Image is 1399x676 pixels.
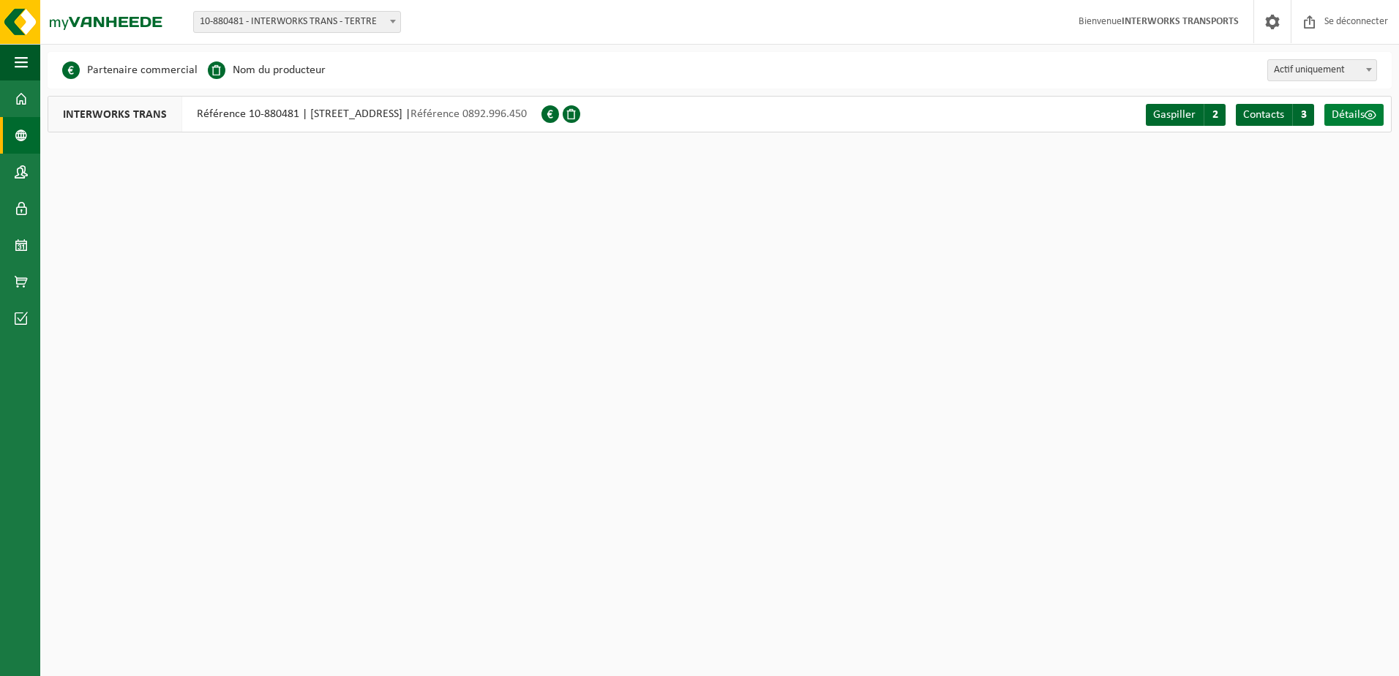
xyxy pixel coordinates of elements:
span: INTERWORKS TRANS [48,97,182,132]
a: Gaspiller 2 [1146,104,1226,126]
span: Détails [1332,109,1365,121]
span: Alleen actief [1267,59,1377,81]
span: 2 [1204,104,1226,126]
span: Contacts [1243,109,1284,121]
font: Référence 10-880481 | [STREET_ADDRESS] | [197,108,527,120]
strong: INTERWORKS TRANSPORTS [1122,16,1239,27]
span: 10-880481 - INTERWORKS TRANS - TERTRE [193,11,401,33]
span: 10-880481 - INTERWORKS TRANS - TERTRE [194,12,400,32]
span: 3 [1292,104,1314,126]
font: Partenaire commercial [87,64,198,76]
span: Alleen actief [1268,60,1376,80]
span: Gaspiller [1153,109,1196,121]
font: Bienvenue [1079,16,1239,27]
span: Référence 0892.996.450 [410,108,527,120]
a: Contacts 3 [1236,104,1314,126]
font: Nom du producteur [233,64,326,76]
a: Détails [1324,104,1384,126]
